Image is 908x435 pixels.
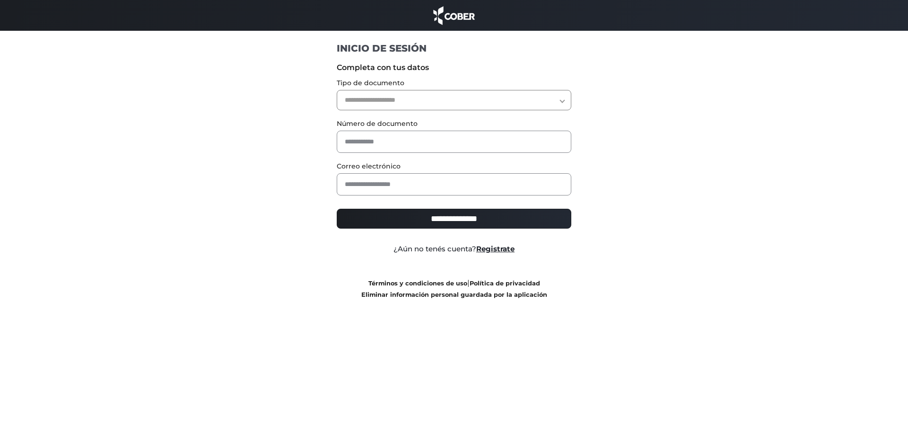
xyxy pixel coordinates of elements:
label: Número de documento [337,119,572,129]
label: Tipo de documento [337,78,572,88]
a: Registrate [476,244,515,253]
label: Correo electrónico [337,161,572,171]
div: ¿Aún no tenés cuenta? [330,244,579,255]
a: Eliminar información personal guardada por la aplicación [361,291,547,298]
label: Completa con tus datos [337,62,572,73]
div: | [330,277,579,300]
a: Términos y condiciones de uso [368,280,467,287]
a: Política de privacidad [470,280,540,287]
img: cober_marca.png [431,5,477,26]
h1: INICIO DE SESIÓN [337,42,572,54]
